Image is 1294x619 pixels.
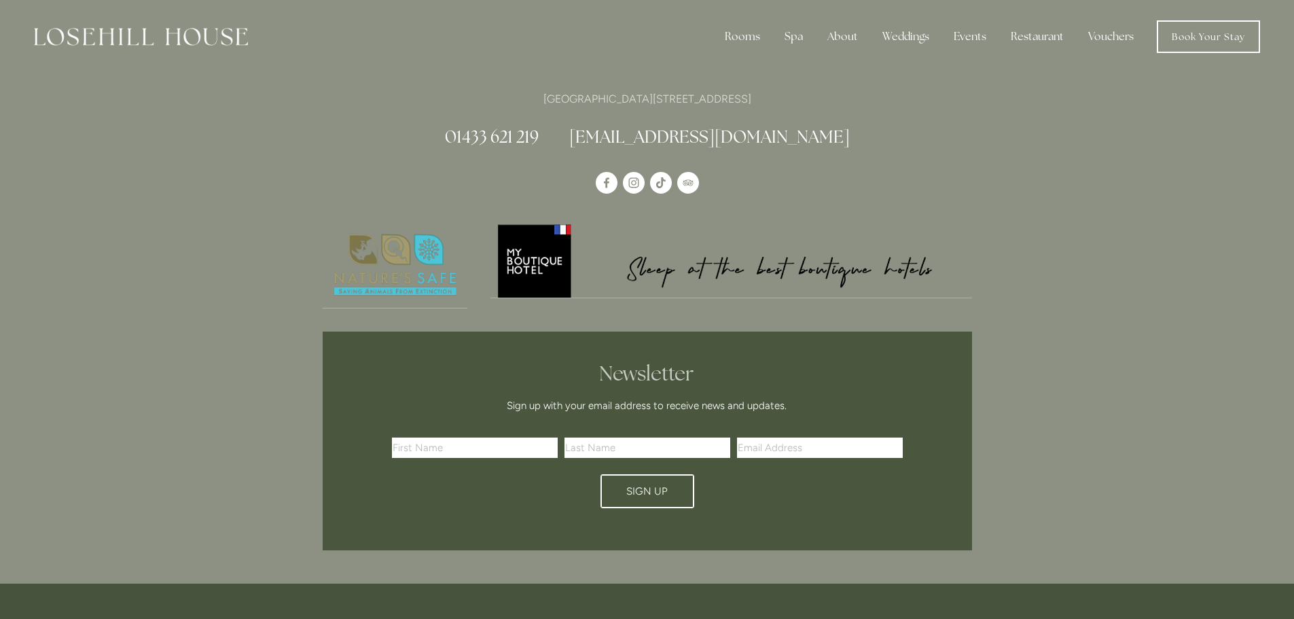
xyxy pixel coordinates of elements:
a: Vouchers [1077,23,1145,50]
a: TripAdvisor [677,172,699,194]
img: My Boutique Hotel - Logo [490,222,972,298]
a: 01433 621 219 [445,126,539,147]
div: Rooms [714,23,771,50]
h2: Newsletter [397,361,898,386]
span: Sign Up [626,485,668,497]
a: TikTok [650,172,672,194]
a: Instagram [623,172,645,194]
input: Last Name [564,438,730,458]
button: Sign Up [600,474,694,508]
div: Spa [774,23,814,50]
a: Book Your Stay [1157,20,1260,53]
div: About [816,23,869,50]
div: Weddings [871,23,940,50]
a: Losehill House Hotel & Spa [596,172,617,194]
input: Email Address [737,438,903,458]
p: Sign up with your email address to receive news and updates. [397,397,898,414]
p: [GEOGRAPHIC_DATA][STREET_ADDRESS] [323,90,972,108]
div: Events [943,23,997,50]
img: Losehill House [34,28,248,46]
a: [EMAIL_ADDRESS][DOMAIN_NAME] [569,126,850,147]
div: Restaurant [1000,23,1075,50]
input: First Name [392,438,558,458]
img: Nature's Safe - Logo [323,222,468,308]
